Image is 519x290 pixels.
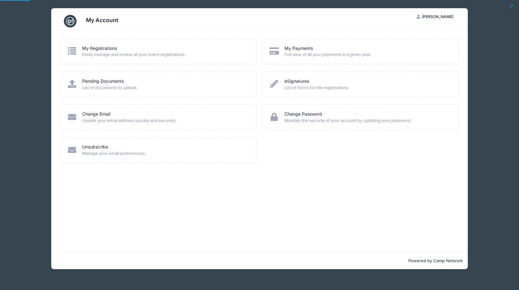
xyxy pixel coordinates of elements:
h3: My Account [86,17,118,23]
img: CampNetwork [64,15,76,27]
button: [PERSON_NAME] [411,11,459,22]
a: My Payments [284,45,313,52]
a: Unsubscribe [82,144,108,150]
a: eSignatures [284,78,309,85]
span: [PERSON_NAME] [422,14,453,19]
span: Update your email address quickly and securely. [82,118,248,124]
a: Change Password [284,111,322,118]
span: Manage your email preferences. [82,150,248,157]
a: My Registrations [82,45,117,52]
span: List of documents to upload. [82,85,248,91]
a: Pending Documents [82,78,124,85]
span: List of forms for the registrations. [284,85,450,91]
p: Powered by Camp Network [56,258,463,264]
a: Change Email [82,111,110,118]
span: Easily manage and review all your event registrations. [82,51,248,58]
span: Full view of all your payments in a given year. [284,51,450,58]
span: Maintain the security of your account by updating your password. [284,118,450,124]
